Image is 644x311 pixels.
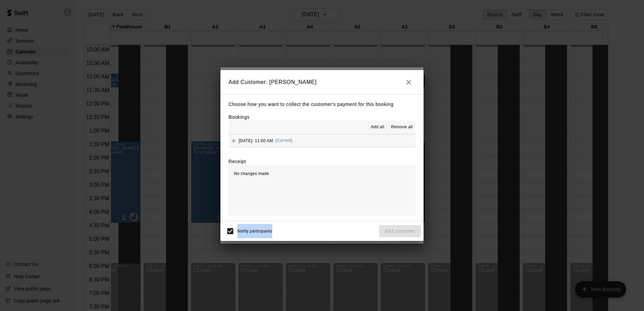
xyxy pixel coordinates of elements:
span: Remove all [391,124,413,131]
span: (Current) [275,138,293,143]
button: Add[DATE]: 11:00 AM(Current) [229,134,415,147]
span: No changes made [234,171,269,176]
p: Choose how you want to collect the customer's payment for this booking [229,100,415,109]
span: Add all [371,124,384,131]
span: Add [229,138,239,143]
span: Notify participants [237,229,272,234]
span: [DATE]: 11:00 AM [239,138,273,143]
button: Add all [367,122,388,133]
label: Receipt [229,158,246,165]
label: Bookings [229,114,250,120]
h2: Add Customer: [PERSON_NAME] [220,70,424,94]
button: Remove all [388,122,415,133]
